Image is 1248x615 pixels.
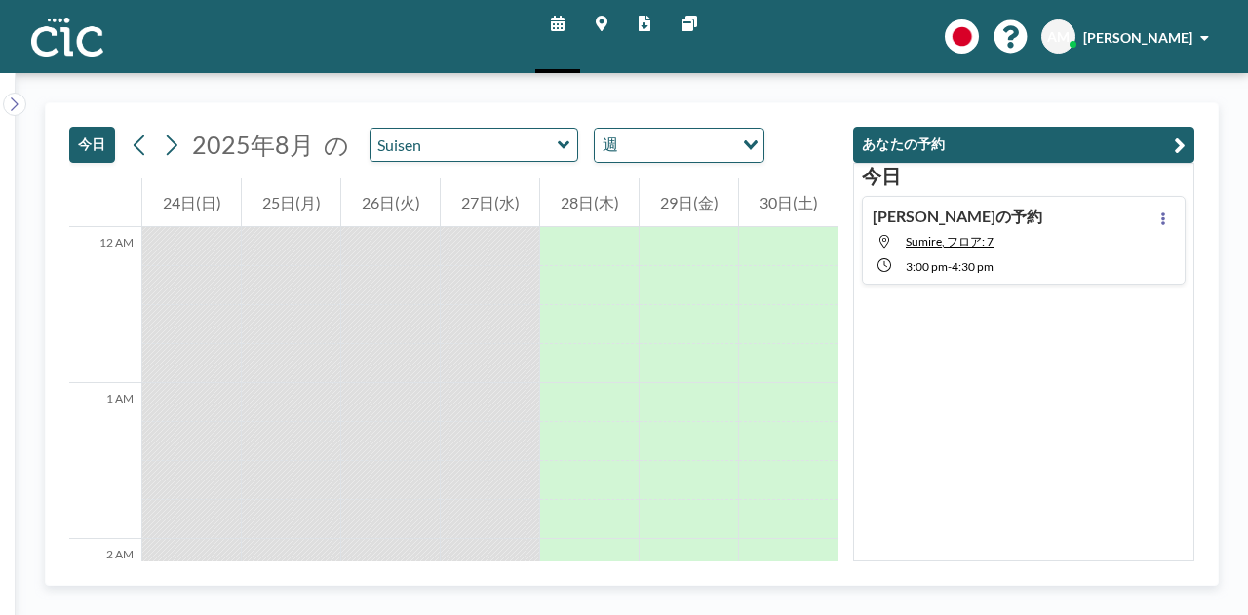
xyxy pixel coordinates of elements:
span: AM [1047,28,1070,46]
button: 今日 [69,127,115,163]
img: organization-logo [31,18,103,57]
input: Suisen [370,129,558,161]
span: 2025年8月 [192,130,314,159]
h4: [PERSON_NAME]の予約 [873,207,1042,226]
span: 3:00 PM [906,259,948,274]
div: 26日(火) [341,178,440,227]
div: 25日(月) [242,178,340,227]
span: - [948,259,952,274]
div: 24日(日) [142,178,241,227]
div: 30日(土) [739,178,838,227]
div: 1 AM [69,383,141,539]
h3: 今日 [862,164,1186,188]
div: 27日(水) [441,178,539,227]
span: Sumire, フロア: 7 [906,234,994,249]
div: 28日(木) [540,178,639,227]
span: 4:30 PM [952,259,994,274]
span: [PERSON_NAME] [1083,29,1192,46]
input: Search for option [624,133,731,158]
div: 29日(金) [640,178,738,227]
span: 週 [599,133,622,158]
div: Search for option [595,129,763,162]
div: 12 AM [69,227,141,383]
button: あなたの予約 [853,127,1194,163]
span: の [324,130,349,160]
